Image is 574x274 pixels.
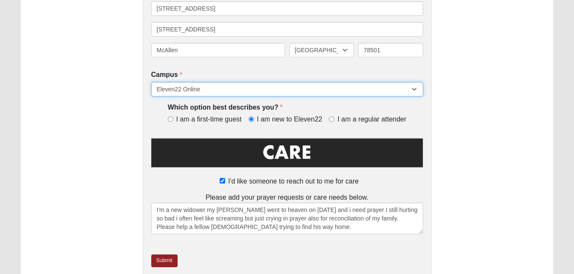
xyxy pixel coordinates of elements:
[151,70,182,80] label: Campus
[151,22,423,37] input: Address Line 2
[168,116,173,122] input: I am a first-time guest
[151,136,423,175] img: Care.png
[228,178,359,185] span: I'd like someone to reach out to me for care
[151,203,423,234] textarea: I'm a new widower my [PERSON_NAME] went to heaven on [DATE] and i need prayer I still hurting so ...
[358,43,423,57] input: Zip
[168,103,283,113] label: Which option best describes you?
[151,254,178,267] a: Submit
[151,192,423,234] div: Please add your prayer requests or care needs below.
[151,1,423,16] input: Address Line 1
[337,115,406,124] span: I am a regular attender
[249,116,254,122] input: I am new to Eleven22
[329,116,334,122] input: I am a regular attender
[151,43,285,57] input: City
[257,115,322,124] span: I am new to Eleven22
[220,178,225,184] input: I'd like someone to reach out to me for care
[176,115,242,124] span: I am a first-time guest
